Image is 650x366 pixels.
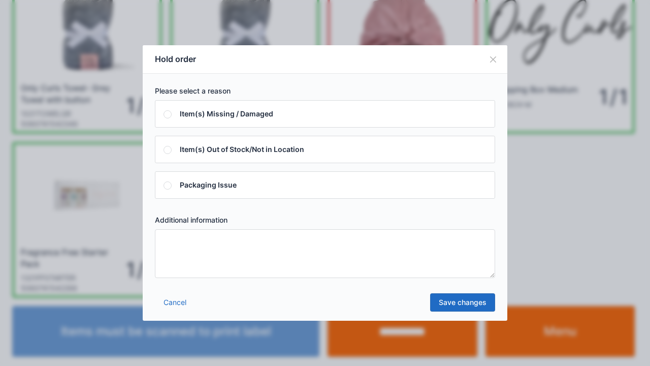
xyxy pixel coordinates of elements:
span: Packaging Issue [180,180,237,189]
span: Item(s) Out of Stock/Not in Location [180,145,304,154]
span: Item(s) Missing / Damaged [180,109,273,118]
h5: Hold order [155,53,196,65]
a: Save changes [430,293,495,312]
label: Additional information [155,215,495,225]
label: Please select a reason [155,86,495,96]
button: Close [479,45,507,74]
a: Cancel [155,293,195,312]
